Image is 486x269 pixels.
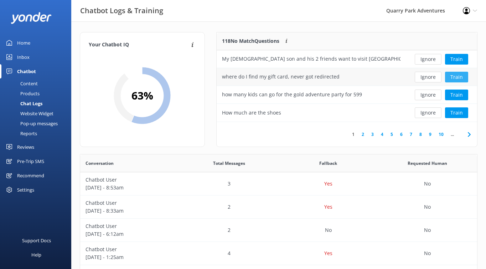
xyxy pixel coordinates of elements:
[228,249,231,257] p: 4
[324,180,332,188] p: Yes
[406,131,416,138] a: 7
[80,219,477,242] div: row
[324,203,332,211] p: Yes
[222,73,340,81] div: where do I find my gift card, never got redirected
[425,131,435,138] a: 9
[447,131,457,138] span: ...
[445,54,468,65] button: Train
[86,230,174,238] p: [DATE] - 6:12am
[325,226,332,234] p: No
[424,180,431,188] p: No
[445,107,468,118] button: Train
[222,37,279,45] p: 118 No Match Questions
[4,98,71,108] a: Chat Logs
[358,131,368,138] a: 2
[17,50,30,64] div: Inbox
[228,203,231,211] p: 2
[80,196,477,219] div: row
[377,131,387,138] a: 4
[4,128,37,138] div: Reports
[86,222,174,230] p: Chatbot User
[89,41,189,49] h4: Your Chatbot IQ
[217,86,477,104] div: row
[228,226,231,234] p: 2
[424,203,431,211] p: No
[397,131,406,138] a: 6
[4,118,71,128] a: Pop-up messages
[86,253,174,261] p: [DATE] - 1:25am
[424,226,431,234] p: No
[4,78,71,88] a: Content
[424,249,431,257] p: No
[387,131,397,138] a: 5
[319,160,337,167] span: Fallback
[445,90,468,100] button: Train
[4,128,71,138] a: Reports
[31,248,41,262] div: Help
[217,50,477,68] div: row
[416,131,425,138] a: 8
[86,160,114,167] span: Conversation
[4,108,53,118] div: Website Widget
[4,108,71,118] a: Website Widget
[11,12,52,24] img: yonder-white-logo.png
[222,109,281,117] div: How much are the shoes
[17,183,34,197] div: Settings
[80,242,477,265] div: row
[348,131,358,138] a: 1
[22,233,51,248] div: Support Docs
[222,55,400,63] div: My [DEMOGRAPHIC_DATA] son and his 2 friends want to visit [GEOGRAPHIC_DATA] but have never been o...
[17,36,30,50] div: Home
[408,160,447,167] span: Requested Human
[4,88,71,98] a: Products
[17,140,34,154] div: Reviews
[4,118,58,128] div: Pop-up messages
[86,199,174,207] p: Chatbot User
[368,131,377,138] a: 3
[445,72,468,82] button: Train
[17,154,44,168] div: Pre-Trip SMS
[80,5,163,16] h3: Chatbot Logs & Training
[415,72,441,82] button: Ignore
[217,68,477,86] div: row
[228,180,231,188] p: 3
[4,98,42,108] div: Chat Logs
[86,176,174,184] p: Chatbot User
[222,91,362,98] div: how many kids can go for the gold adventure party for 599
[217,104,477,122] div: row
[415,54,441,65] button: Ignore
[415,107,441,118] button: Ignore
[17,64,36,78] div: Chatbot
[415,90,441,100] button: Ignore
[435,131,447,138] a: 10
[86,184,174,192] p: [DATE] - 8:53am
[324,249,332,257] p: Yes
[86,207,174,215] p: [DATE] - 8:33am
[4,88,40,98] div: Products
[86,245,174,253] p: Chatbot User
[213,160,245,167] span: Total Messages
[4,78,38,88] div: Content
[80,172,477,196] div: row
[217,50,477,122] div: grid
[17,168,44,183] div: Recommend
[131,87,153,104] h2: 63 %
